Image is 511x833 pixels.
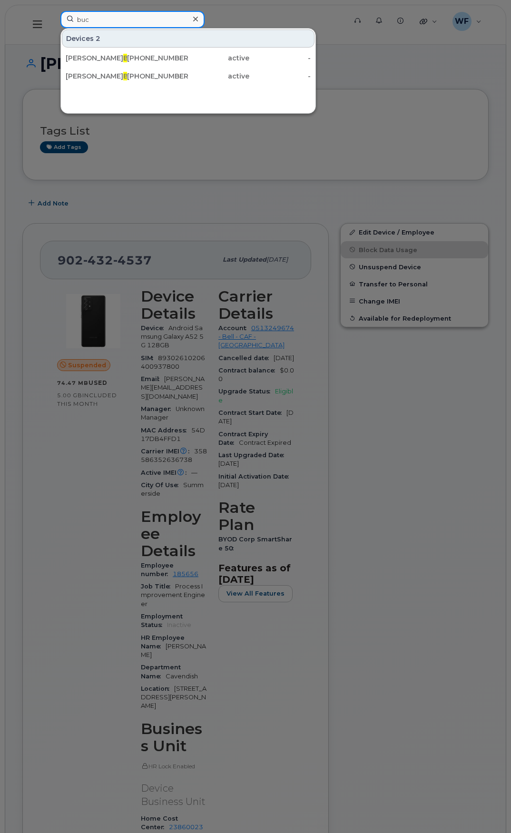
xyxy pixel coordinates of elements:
div: [PHONE_NUMBER] [127,71,188,81]
span: Buc [123,54,137,62]
span: Buc [123,72,137,80]
div: [PHONE_NUMBER] [127,53,188,63]
div: - [249,71,311,81]
div: - [249,53,311,63]
span: 2 [96,34,100,43]
div: Devices [62,29,314,48]
div: [PERSON_NAME] kle [66,53,127,63]
div: active [188,53,250,63]
a: [PERSON_NAME]Buchanan[PHONE_NUMBER]active- [62,68,314,85]
div: active [188,71,250,81]
a: [PERSON_NAME]Buckle[PHONE_NUMBER]active- [62,49,314,67]
div: [PERSON_NAME] hanan [66,71,127,81]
